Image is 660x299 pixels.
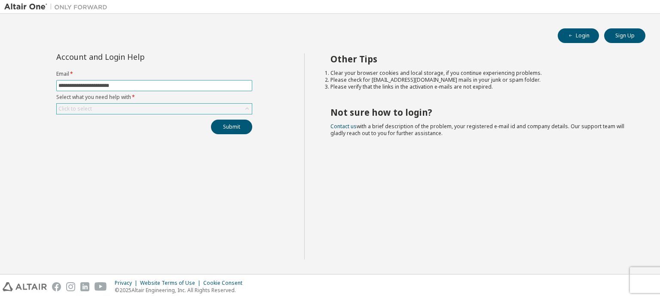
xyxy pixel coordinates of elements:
li: Clear your browser cookies and local storage, if you continue experiencing problems. [330,70,630,77]
button: Submit [211,120,252,134]
div: Website Terms of Use [140,280,203,287]
div: Account and Login Help [56,53,213,60]
h2: Not sure how to login? [330,107,630,118]
li: Please check for [EMAIL_ADDRESS][DOMAIN_NAME] mails in your junk or spam folder. [330,77,630,83]
img: linkedin.svg [80,282,89,291]
li: Please verify that the links in the activation e-mails are not expired. [330,83,630,90]
div: Cookie Consent [203,280,247,287]
p: © 2025 Altair Engineering, Inc. All Rights Reserved. [115,287,247,294]
span: with a brief description of the problem, your registered e-mail id and company details. Our suppo... [330,123,624,137]
div: Click to select [58,105,92,112]
button: Sign Up [604,28,645,43]
img: instagram.svg [66,282,75,291]
div: Privacy [115,280,140,287]
img: Altair One [4,3,112,11]
button: Login [558,28,599,43]
label: Email [56,71,252,77]
a: Contact us [330,123,357,130]
div: Click to select [57,104,252,114]
img: facebook.svg [52,282,61,291]
label: Select what you need help with [56,94,252,101]
img: youtube.svg [95,282,107,291]
h2: Other Tips [330,53,630,65]
img: altair_logo.svg [3,282,47,291]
